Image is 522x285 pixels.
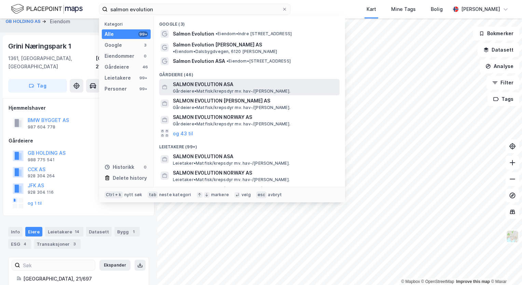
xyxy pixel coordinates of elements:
[159,192,191,198] div: neste kategori
[456,279,490,284] a: Improve this map
[8,79,67,93] button: Tag
[154,16,345,28] div: Google (3)
[173,30,214,38] span: Salmon Evolution
[5,18,42,25] button: GB HOLDING AS
[45,227,83,236] div: Leietakere
[256,191,267,198] div: esc
[486,76,519,90] button: Filter
[154,139,345,151] div: Leietakere (99+)
[25,227,42,236] div: Eiere
[9,137,149,145] div: Gårdeiere
[173,113,337,121] span: SALMON EVOLUTION NORWAY AS
[138,75,148,81] div: 99+
[173,129,193,137] button: og 43 til
[99,260,130,271] button: Ekspander
[461,5,500,13] div: [PERSON_NAME]
[173,105,290,110] span: Gårdeiere • Matfisk/krepsdyr mv. hav-/[PERSON_NAME].
[148,191,158,198] div: tab
[105,52,134,60] div: Eiendommer
[173,97,337,105] span: SALMON EVOLUTION [PERSON_NAME] AS
[138,86,148,92] div: 99+
[8,227,23,236] div: Info
[96,54,149,71] div: [GEOGRAPHIC_DATA], 21/697
[9,104,149,112] div: Hjemmelshaver
[173,49,277,54] span: Eiendom • Dalsbygdvegen, 6120 [PERSON_NAME]
[488,252,522,285] iframe: Chat Widget
[173,161,290,166] span: Leietaker • Matfisk/krepsdyr mv. hav-/[PERSON_NAME].
[8,54,96,71] div: 1361, [GEOGRAPHIC_DATA], [GEOGRAPHIC_DATA]
[173,185,337,193] span: SALMON EVOLUTION [PERSON_NAME] AS
[421,279,454,284] a: OpenStreetMap
[34,239,81,249] div: Transaksjoner
[226,58,291,64] span: Eiendom • [STREET_ADDRESS]
[473,27,519,40] button: Bokmerker
[142,164,148,170] div: 0
[28,190,54,195] div: 928 304 116
[173,177,290,182] span: Leietaker • Matfisk/krepsdyr mv. hav-/[PERSON_NAME].
[242,192,251,198] div: velg
[173,121,290,127] span: Gårdeiere • Matfisk/krepsdyr mv. hav-/[PERSON_NAME].
[506,230,519,243] img: Z
[216,31,292,37] span: Eiendom • Indre [STREET_ADDRESS]
[71,241,78,247] div: 3
[367,5,376,13] div: Kart
[28,157,55,163] div: 988 775 541
[268,192,282,198] div: avbryt
[28,124,55,130] div: 987 604 778
[50,17,70,26] div: Eiendom
[431,5,443,13] div: Bolig
[108,4,282,14] input: Søk på adresse, matrikkel, gårdeiere, leietakere eller personer
[114,227,140,236] div: Bygg
[124,192,142,198] div: nytt søk
[401,279,420,284] a: Mapbox
[105,63,129,71] div: Gårdeiere
[28,173,55,179] div: 928 304 264
[226,58,229,64] span: •
[154,67,345,79] div: Gårdeiere (46)
[142,64,148,70] div: 46
[142,53,148,59] div: 0
[105,85,127,93] div: Personer
[211,192,229,198] div: markere
[105,41,122,49] div: Google
[173,152,337,161] span: SALMON EVOLUTION ASA
[23,275,140,283] div: [GEOGRAPHIC_DATA], 21/697
[173,89,290,94] span: Gårdeiere • Matfisk/krepsdyr mv. hav-/[PERSON_NAME].
[216,31,218,36] span: •
[8,239,31,249] div: ESG
[173,57,225,65] span: Salmon Evolution ASA
[480,59,519,73] button: Analyse
[173,80,337,89] span: SALMON EVOLUTION ASA
[86,227,112,236] div: Datasett
[173,41,262,49] span: Salmon Evolution [PERSON_NAME] AS
[138,31,148,37] div: 99+
[478,43,519,57] button: Datasett
[22,241,28,247] div: 4
[173,169,337,177] span: SALMON EVOLUTION NORWAY AS
[105,22,151,27] div: Kategori
[173,49,175,54] span: •
[11,3,83,15] img: logo.f888ab2527a4732fd821a326f86c7f29.svg
[142,42,148,48] div: 3
[73,228,81,235] div: 14
[105,191,123,198] div: Ctrl + k
[113,174,147,182] div: Delete history
[391,5,416,13] div: Mine Tags
[105,163,134,171] div: Historikk
[487,92,519,106] button: Tags
[130,228,137,235] div: 1
[8,41,73,52] div: Grini Næringspark 1
[20,260,95,270] input: Søk
[105,74,131,82] div: Leietakere
[105,30,114,38] div: Alle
